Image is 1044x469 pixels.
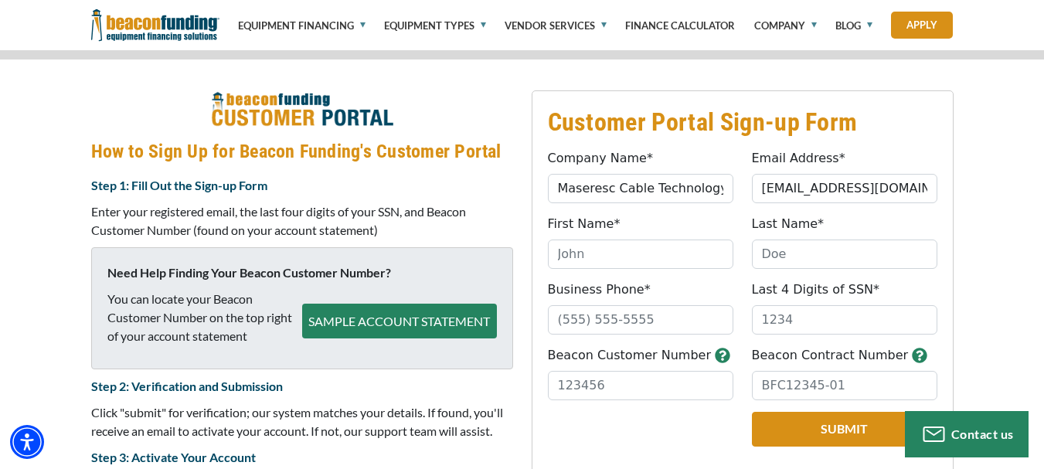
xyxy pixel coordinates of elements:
span: Contact us [951,427,1014,441]
p: Enter your registered email, the last four digits of your SSN, and Beacon Customer Number (found ... [91,202,513,240]
p: You can locate your Beacon Customer Number on the top right of your account statement [107,290,302,345]
a: Apply [891,12,953,39]
input: jdoe@gmail.com [752,174,937,203]
input: 123456 [548,371,733,400]
h3: Customer Portal Sign-up Form [548,107,937,138]
button: Contact us [905,411,1029,457]
label: First Name* [548,215,621,233]
strong: Step 3: Activate Your Account [91,450,256,464]
input: (555) 555-5555 [548,305,733,335]
label: Business Phone* [548,280,651,299]
button: button [715,346,730,365]
label: Last Name* [752,215,825,233]
input: BFC12345-01 [752,371,937,400]
strong: Step 2: Verification and Submission [91,379,283,393]
iframe: reCAPTCHA [548,412,736,460]
button: Submit [752,412,937,447]
strong: Need Help Finding Your Beacon Customer Number? [107,265,391,280]
label: Beacon Customer Number [548,346,712,365]
label: Company Name* [548,149,653,168]
h4: How to Sign Up for Beacon Funding's Customer Portal [91,138,513,165]
label: Beacon Contract Number [752,346,909,365]
input: John [548,240,733,269]
input: 1234 [752,305,937,335]
strong: Step 1: Fill Out the Sign-up Form [91,178,267,192]
img: How to Sign Up for Beacon Funding's Customer Portal [211,90,393,131]
button: SAMPLE ACCOUNT STATEMENT [302,304,497,338]
p: Click "submit" for verification; our system matches your details. If found, you'll receive an ema... [91,403,513,440]
label: Email Address* [752,149,845,168]
input: Doe [752,240,937,269]
label: Last 4 Digits of SSN* [752,280,880,299]
div: Accessibility Menu [10,425,44,459]
button: button [912,346,927,365]
input: Beacon Funding [548,174,733,203]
